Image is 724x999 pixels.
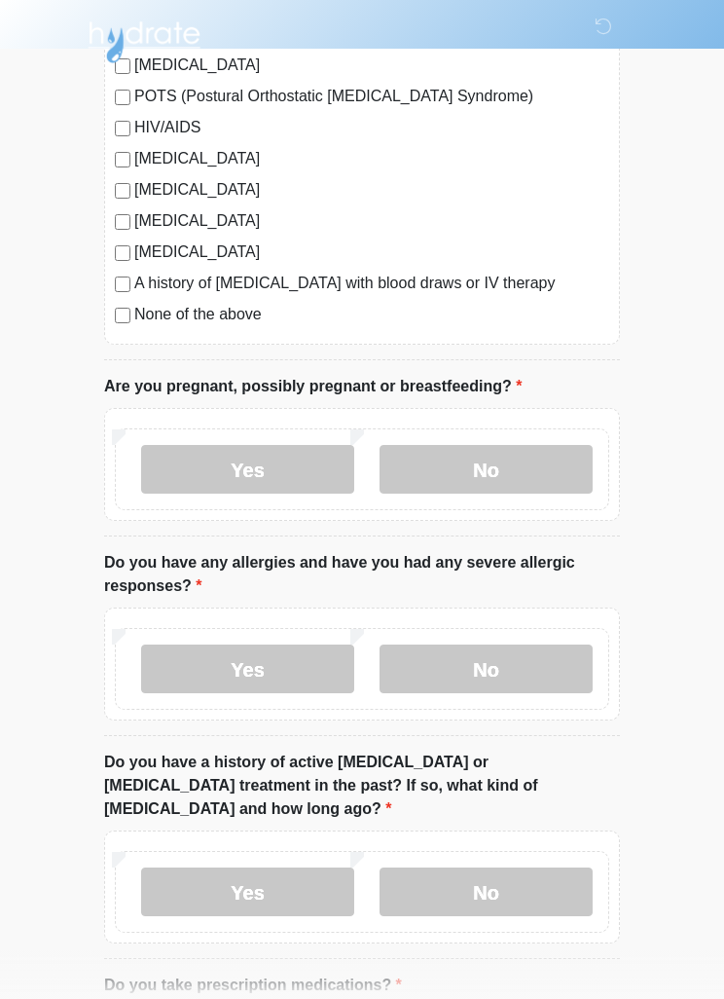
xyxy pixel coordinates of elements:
label: POTS (Postural Orthostatic [MEDICAL_DATA] Syndrome) [134,85,609,108]
label: HIV/AIDS [134,116,609,139]
input: [MEDICAL_DATA] [115,183,130,199]
label: A history of [MEDICAL_DATA] with blood draws or IV therapy [134,272,609,295]
label: No [380,445,593,494]
input: POTS (Postural Orthostatic [MEDICAL_DATA] Syndrome) [115,90,130,105]
img: Hydrate IV Bar - Arcadia Logo [85,15,203,64]
input: None of the above [115,308,130,323]
input: HIV/AIDS [115,121,130,136]
label: Yes [141,645,354,693]
input: [MEDICAL_DATA] [115,245,130,261]
input: [MEDICAL_DATA] [115,214,130,230]
label: Yes [141,868,354,916]
label: Do you have a history of active [MEDICAL_DATA] or [MEDICAL_DATA] treatment in the past? If so, wh... [104,751,620,821]
label: [MEDICAL_DATA] [134,209,609,233]
label: [MEDICAL_DATA] [134,147,609,170]
label: No [380,868,593,916]
label: [MEDICAL_DATA] [134,178,609,202]
label: Do you take prescription medications? [104,974,402,997]
label: None of the above [134,303,609,326]
label: [MEDICAL_DATA] [134,240,609,264]
label: Do you have any allergies and have you had any severe allergic responses? [104,551,620,598]
label: Yes [141,445,354,494]
input: [MEDICAL_DATA] [115,152,130,167]
label: Are you pregnant, possibly pregnant or breastfeeding? [104,375,522,398]
label: No [380,645,593,693]
input: A history of [MEDICAL_DATA] with blood draws or IV therapy [115,277,130,292]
